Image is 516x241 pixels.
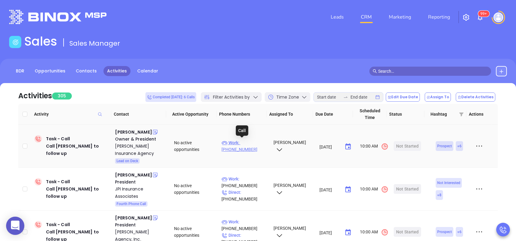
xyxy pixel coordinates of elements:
[115,222,166,228] div: President
[174,225,217,239] div: No active opportunities
[46,135,110,157] div: Task - Call
[213,94,250,100] span: Filter Activities by
[174,139,217,153] div: No active opportunities
[221,176,239,181] span: Work :
[273,226,306,237] span: [PERSON_NAME]
[425,93,451,102] button: Assign To
[115,171,152,179] div: [PERSON_NAME]
[52,93,72,100] span: 305
[117,158,138,164] span: Lead on Deck
[478,11,489,17] sup: 100
[343,95,348,100] span: to
[31,66,69,76] a: Opportunities
[342,226,354,239] button: Choose date, selected date is Aug 25, 2025
[431,111,456,117] span: Hashtag
[457,143,462,149] span: + 6
[396,141,419,151] div: Not Started
[9,10,106,24] img: logo
[493,12,503,22] img: user
[236,125,248,136] div: Call
[111,104,166,125] th: Contact
[115,128,152,136] div: [PERSON_NAME]
[221,219,239,224] span: Work :
[221,139,268,153] p: [PHONE_NUMBER]
[437,229,452,235] span: Prospect
[343,95,348,100] span: swap-right
[115,214,152,222] div: [PERSON_NAME]
[115,185,166,200] a: JPI Insurance Associates
[221,176,268,189] p: [PHONE_NUMBER]
[221,233,241,238] span: Direct :
[466,104,492,125] th: Actions
[456,93,495,102] button: Delete Activities
[387,104,424,125] th: Status
[46,185,110,200] div: Call [PERSON_NAME] to follow up
[69,39,120,48] span: Sales Manager
[360,229,389,236] span: 10:00 AM
[34,111,109,117] span: Activity
[437,143,452,149] span: Prospect
[319,229,340,236] input: MM/DD/YYYY
[267,104,313,125] th: Assigned To
[358,11,374,23] a: CRM
[221,218,268,232] p: [PHONE_NUMBER]
[396,227,419,237] div: Not Started
[457,229,462,235] span: + 6
[317,94,341,100] input: Start date
[342,183,354,196] button: Choose date, selected date is Aug 25, 2025
[273,140,306,152] span: [PERSON_NAME]
[72,66,100,76] a: Contacts
[115,136,166,142] div: Owner & President
[342,141,354,153] button: Choose date, selected date is Aug 25, 2025
[18,90,52,101] div: Activities
[115,179,166,185] div: President
[117,201,146,207] span: Fourth Phone Call
[217,104,267,125] th: Phone Numbers
[386,93,420,102] button: Edit Due Date
[319,187,340,193] input: MM/DD/YYYY
[221,190,241,195] span: Direct :
[276,94,299,100] span: Time Zone
[134,66,162,76] a: Calendar
[426,11,452,23] a: Reporting
[273,183,306,194] span: [PERSON_NAME]
[115,142,166,157] a: [PERSON_NAME] Insurance Agency
[360,143,389,150] span: 10:00 AM
[462,14,470,21] img: iconSetting
[378,68,488,75] input: Search…
[476,14,484,21] img: iconNotification
[147,94,195,100] span: Completed [DATE]: 6 Calls
[353,104,386,125] th: Scheduled Time
[386,11,413,23] a: Marketing
[166,104,217,125] th: Active Opportunity
[46,142,110,157] div: Call [PERSON_NAME] to follow up
[350,94,374,100] input: End date
[437,192,441,198] span: + 8
[46,178,110,200] div: Task - Call
[313,104,353,125] th: Due Date
[319,144,340,150] input: MM/DD/YYYY
[174,182,217,196] div: No active opportunities
[437,180,460,186] span: Not Interested
[12,66,28,76] a: BDR
[328,11,346,23] a: Leads
[221,189,268,202] p: [PHONE_NUMBER]
[360,186,389,193] span: 10:00 AM
[103,66,131,76] a: Activities
[24,34,57,49] h1: Sales
[373,69,377,73] span: search
[396,184,419,194] div: Not Started
[221,140,239,145] span: Work :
